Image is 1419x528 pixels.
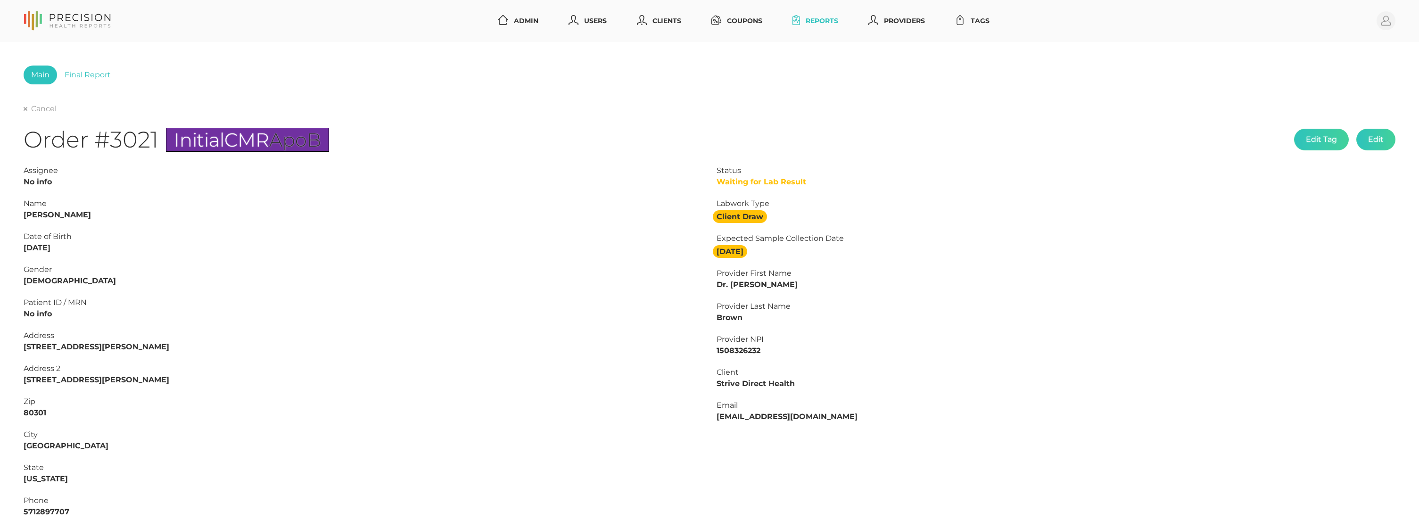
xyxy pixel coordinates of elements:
[24,231,702,242] div: Date of Birth
[717,301,1395,312] div: Provider Last Name
[24,507,69,516] strong: 5712897707
[717,177,806,186] span: Waiting for Lab Result
[708,12,766,30] a: Coupons
[24,104,57,114] a: Cancel
[717,346,760,355] strong: 1508326232
[717,280,798,289] strong: Dr. [PERSON_NAME]
[717,165,1395,176] div: Status
[717,412,858,421] strong: [EMAIL_ADDRESS][DOMAIN_NAME]
[717,334,1395,345] div: Provider NPI
[57,66,118,84] a: Final Report
[24,165,702,176] div: Assignee
[24,330,702,341] div: Address
[24,363,702,374] div: Address 2
[24,396,702,407] div: Zip
[24,297,702,308] div: Patient ID / MRN
[24,375,169,384] strong: [STREET_ADDRESS][PERSON_NAME]
[717,379,795,388] strong: Strive Direct Health
[24,276,116,285] strong: [DEMOGRAPHIC_DATA]
[717,400,1395,411] div: Email
[24,309,52,318] strong: No info
[24,342,169,351] strong: [STREET_ADDRESS][PERSON_NAME]
[24,198,702,209] div: Name
[24,408,46,417] strong: 80301
[717,367,1395,378] div: Client
[24,243,50,252] strong: [DATE]
[24,495,702,506] div: Phone
[174,128,224,151] span: Initial
[713,210,767,223] strong: Client Draw
[224,128,269,151] span: CMR
[1356,129,1395,150] button: Edit
[24,126,329,154] h1: Order #3021
[565,12,610,30] a: Users
[633,12,685,30] a: Clients
[1294,129,1349,150] button: Edit Tag
[865,12,929,30] a: Providers
[24,429,702,440] div: City
[717,233,1395,244] div: Expected Sample Collection Date
[494,12,542,30] a: Admin
[24,264,702,275] div: Gender
[717,268,1395,279] div: Provider First Name
[24,441,108,450] strong: [GEOGRAPHIC_DATA]
[24,66,57,84] a: Main
[24,210,91,219] strong: [PERSON_NAME]
[24,462,702,473] div: State
[789,12,842,30] a: Reports
[717,198,1395,209] div: Labwork Type
[713,245,747,258] strong: [DATE]
[269,128,321,151] span: ApoB
[951,12,993,30] a: Tags
[717,313,742,322] strong: Brown
[24,177,52,186] strong: No info
[24,474,68,483] strong: [US_STATE]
